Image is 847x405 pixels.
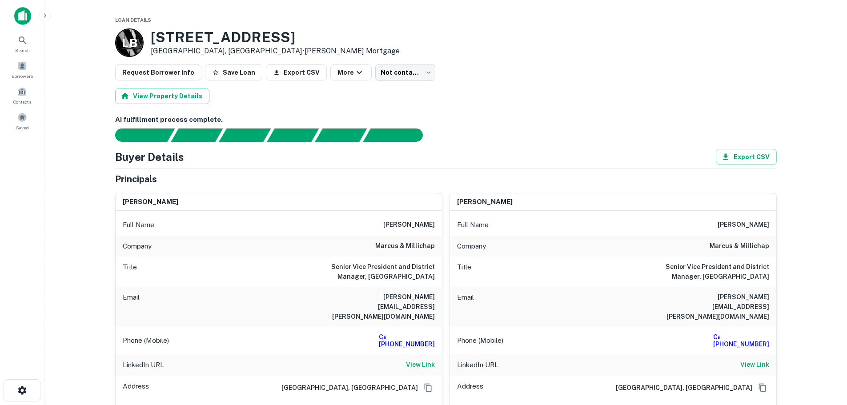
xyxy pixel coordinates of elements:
[219,128,271,142] div: Documents found, AI parsing details...
[740,360,769,370] a: View Link
[716,149,777,165] button: Export CSV
[151,29,400,46] h3: [STREET_ADDRESS]
[713,332,769,348] a: [PHONE_NUMBER]
[363,128,434,142] div: AI fulfillment process complete.
[16,124,29,131] span: Saved
[457,360,498,370] p: LinkedIn URL
[123,262,137,281] p: Title
[123,335,169,346] p: Phone (Mobile)
[13,98,31,105] span: Contacts
[330,64,372,80] button: More
[713,332,720,339] img: Call: 310-383-2954
[205,64,262,80] button: Save Loan
[457,197,513,207] h6: [PERSON_NAME]
[328,262,435,281] h6: Senior Vice President and District Manager, [GEOGRAPHIC_DATA]
[305,47,400,55] a: [PERSON_NAME] Mortgage
[274,383,418,393] h6: [GEOGRAPHIC_DATA], [GEOGRAPHIC_DATA]
[421,381,435,394] button: Copy Address
[115,64,201,80] button: Request Borrower Info
[406,360,435,370] a: View Link
[662,262,769,281] h6: Senior Vice President and District Manager, [GEOGRAPHIC_DATA]
[267,128,319,142] div: Principals found, AI now looking for contact information...
[104,128,171,142] div: Sending borrower request to AI...
[375,64,435,81] div: Not contacted
[115,17,151,23] span: Loan Details
[3,57,42,81] a: Borrowers
[151,46,400,56] p: [GEOGRAPHIC_DATA], [GEOGRAPHIC_DATA] •
[375,241,435,252] h6: marcus & millichap
[14,7,31,25] img: capitalize-icon.png
[710,241,769,252] h6: marcus & millichap
[12,72,33,80] span: Borrowers
[457,335,503,346] p: Phone (Mobile)
[123,241,152,252] p: Company
[383,220,435,230] h6: [PERSON_NAME]
[123,360,164,370] p: LinkedIn URL
[457,262,471,281] p: Title
[713,341,769,348] span: [PHONE_NUMBER]
[171,128,223,142] div: Your request is received and processing...
[756,381,769,394] button: Copy Address
[457,220,489,230] p: Full Name
[457,292,474,321] p: Email
[3,32,42,56] a: Search
[3,109,42,133] a: Saved
[123,292,140,321] p: Email
[457,381,483,394] p: Address
[115,149,184,165] h4: Buyer Details
[662,292,769,321] h6: [PERSON_NAME][EMAIL_ADDRESS][PERSON_NAME][DOMAIN_NAME]
[803,334,847,377] iframe: Chat Widget
[115,88,209,104] button: View Property Details
[379,332,386,339] img: Call: 310-383-2954
[379,341,435,348] span: [PHONE_NUMBER]
[718,220,769,230] h6: [PERSON_NAME]
[266,64,327,80] button: Export CSV
[15,47,30,54] span: Search
[115,115,777,125] h6: AI fulfillment process complete.
[123,197,178,207] h6: [PERSON_NAME]
[379,332,435,348] a: [PHONE_NUMBER]
[122,34,136,52] p: L B
[123,220,154,230] p: Full Name
[609,383,752,393] h6: [GEOGRAPHIC_DATA], [GEOGRAPHIC_DATA]
[457,241,486,252] p: Company
[115,172,157,186] h5: Principals
[115,28,144,57] a: L B
[3,83,42,107] a: Contacts
[123,381,149,394] p: Address
[315,128,367,142] div: Principals found, still searching for contact information. This may take time...
[328,292,435,321] h6: [PERSON_NAME][EMAIL_ADDRESS][PERSON_NAME][DOMAIN_NAME]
